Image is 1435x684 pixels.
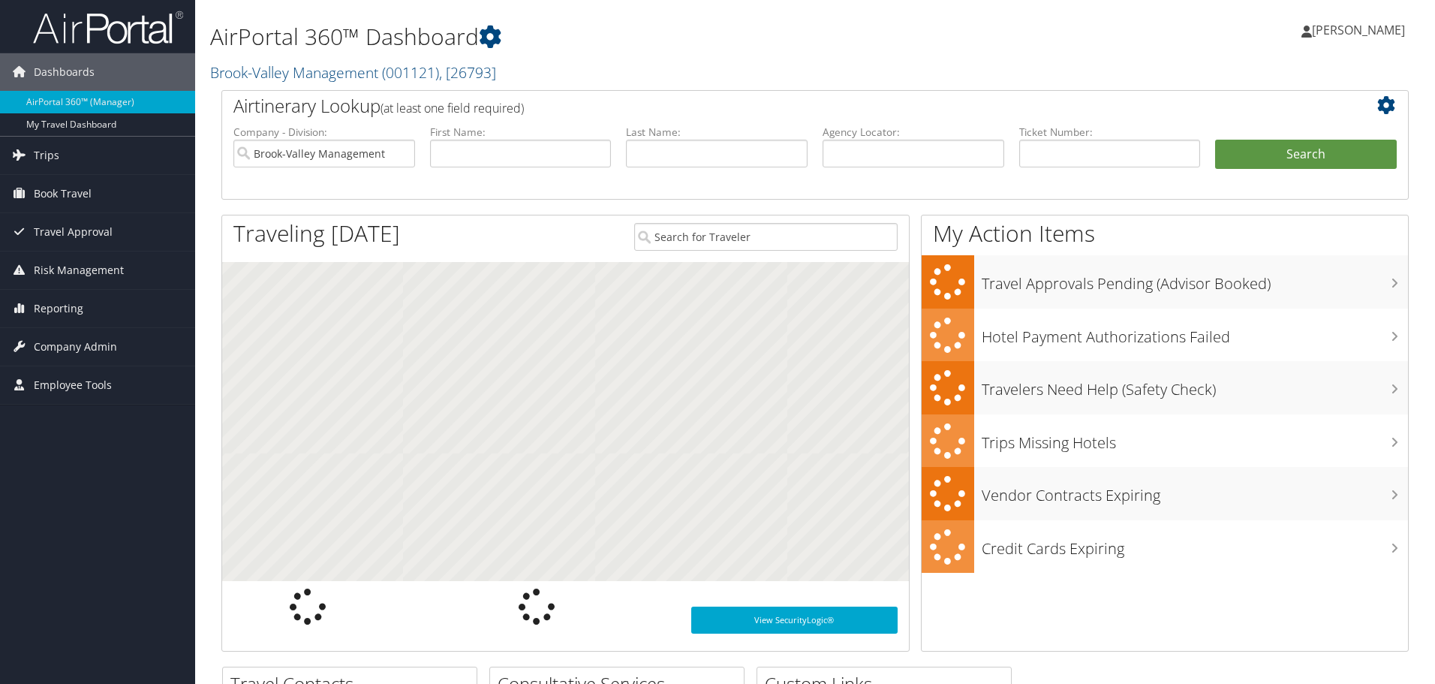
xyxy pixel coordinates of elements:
[34,366,112,404] span: Employee Tools
[233,218,400,249] h1: Traveling [DATE]
[382,62,439,83] span: ( 001121 )
[381,100,524,116] span: (at least one field required)
[210,62,496,83] a: Brook-Valley Management
[34,175,92,212] span: Book Travel
[982,425,1408,453] h3: Trips Missing Hotels
[34,328,117,366] span: Company Admin
[982,319,1408,348] h3: Hotel Payment Authorizations Failed
[1312,22,1405,38] span: [PERSON_NAME]
[34,53,95,91] span: Dashboards
[922,520,1408,574] a: Credit Cards Expiring
[34,213,113,251] span: Travel Approval
[982,478,1408,506] h3: Vendor Contracts Expiring
[823,125,1004,140] label: Agency Locator:
[439,62,496,83] span: , [ 26793 ]
[982,531,1408,559] h3: Credit Cards Expiring
[922,467,1408,520] a: Vendor Contracts Expiring
[1019,125,1201,140] label: Ticket Number:
[922,361,1408,414] a: Travelers Need Help (Safety Check)
[982,372,1408,400] h3: Travelers Need Help (Safety Check)
[922,218,1408,249] h1: My Action Items
[982,266,1408,294] h3: Travel Approvals Pending (Advisor Booked)
[33,10,183,45] img: airportal-logo.png
[1215,140,1397,170] button: Search
[233,93,1298,119] h2: Airtinerary Lookup
[210,21,1017,53] h1: AirPortal 360™ Dashboard
[34,290,83,327] span: Reporting
[430,125,612,140] label: First Name:
[34,137,59,174] span: Trips
[634,223,898,251] input: Search for Traveler
[233,125,415,140] label: Company - Division:
[922,255,1408,309] a: Travel Approvals Pending (Advisor Booked)
[922,414,1408,468] a: Trips Missing Hotels
[34,252,124,289] span: Risk Management
[691,607,898,634] a: View SecurityLogic®
[626,125,808,140] label: Last Name:
[922,309,1408,362] a: Hotel Payment Authorizations Failed
[1301,8,1420,53] a: [PERSON_NAME]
